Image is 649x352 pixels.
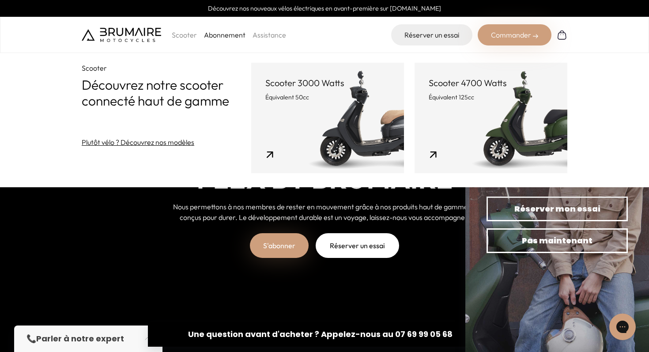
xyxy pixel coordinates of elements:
[173,202,476,222] span: Nous permettons à nos membres de rester en mouvement grâce à nos produits haut de gamme et conçus...
[557,30,567,40] img: Panier
[415,63,567,173] a: Scooter 4700 Watts Équivalent 125cc
[429,77,553,89] p: Scooter 4700 Watts
[265,93,390,102] p: Équivalent 50cc
[605,310,640,343] iframe: Gorgias live chat messenger
[172,30,197,40] p: Scooter
[316,233,399,258] a: Réserver un essai
[250,233,309,258] a: S'abonner
[265,77,390,89] p: Scooter 3000 Watts
[429,93,553,102] p: Équivalent 125cc
[82,137,194,148] a: Plutôt vélo ? Découvrez nos modèles
[196,162,453,195] h1: Flex by Brumaire
[251,63,404,173] a: Scooter 3000 Watts Équivalent 50cc
[253,30,286,39] a: Assistance
[82,63,251,73] p: Scooter
[533,34,538,39] img: right-arrow-2.png
[478,24,551,45] div: Commander
[82,28,161,42] img: Brumaire Motocycles
[82,77,251,109] p: Découvrez notre scooter connecté haut de gamme
[391,24,472,45] a: Réserver un essai
[204,30,245,39] a: Abonnement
